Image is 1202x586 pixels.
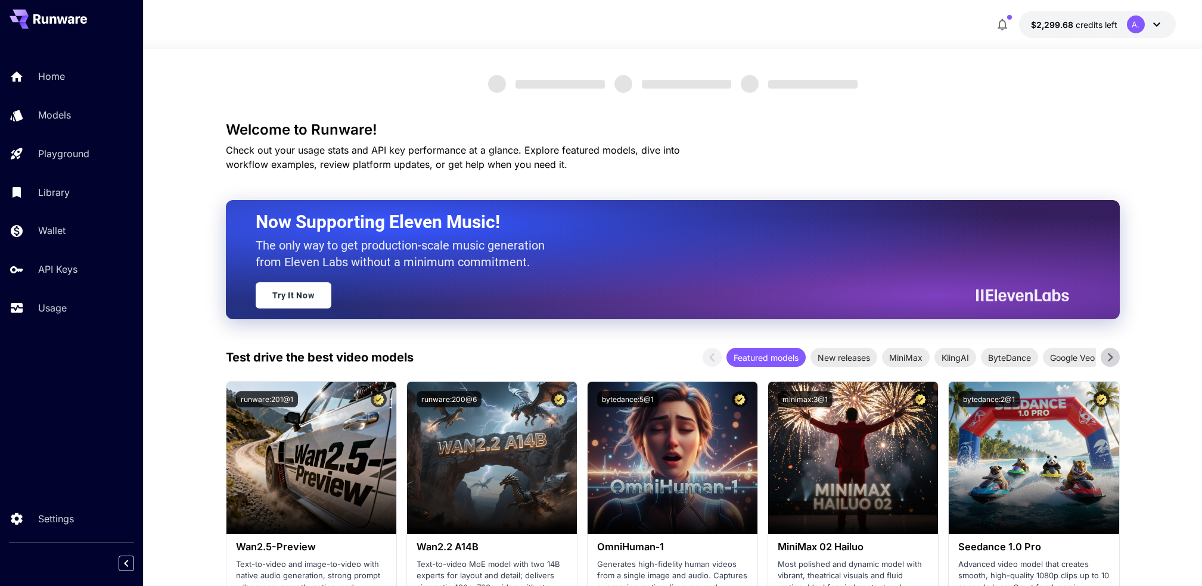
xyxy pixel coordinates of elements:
[226,121,1120,138] h3: Welcome to Runware!
[597,391,659,407] button: bytedance:5@1
[1043,351,1102,364] span: Google Veo
[934,351,976,364] span: KlingAI
[38,185,70,200] p: Library
[38,301,67,315] p: Usage
[882,351,930,364] span: MiniMax
[949,382,1119,534] img: alt
[597,541,748,553] h3: OmniHuman‑1
[732,391,748,407] button: Certified Model – Vetted for best performance and includes a commercial license.
[119,556,134,571] button: Collapse sidebar
[226,382,396,534] img: alt
[778,391,833,407] button: minimax:3@1
[934,348,976,367] div: KlingAI
[407,382,577,534] img: alt
[371,391,387,407] button: Certified Model – Vetted for best performance and includes a commercial license.
[256,237,554,270] p: The only way to get production-scale music generation from Eleven Labs without a minimum commitment.
[810,348,877,367] div: New releases
[551,391,567,407] button: Certified Model – Vetted for best performance and includes a commercial license.
[1127,15,1145,33] div: A.
[810,351,877,364] span: New releases
[38,262,77,276] p: API Keys
[256,211,1060,233] h2: Now Supporting Eleven Music!
[226,348,414,366] p: Test drive the best video models
[417,541,567,553] h3: Wan2.2 A14B
[768,382,938,534] img: alt
[958,391,1020,407] button: bytedance:2@1
[1031,18,1117,31] div: $2,299.67723
[38,108,71,122] p: Models
[128,553,143,574] div: Collapse sidebar
[726,348,806,367] div: Featured models
[38,512,74,526] p: Settings
[882,348,930,367] div: MiniMax
[38,146,89,161] p: Playground
[726,351,806,364] span: Featured models
[236,391,298,407] button: runware:201@1
[588,382,757,534] img: alt
[1043,348,1102,367] div: Google Veo
[1094,391,1110,407] button: Certified Model – Vetted for best performance and includes a commercial license.
[981,348,1038,367] div: ByteDance
[981,351,1038,364] span: ByteDance
[1076,20,1117,30] span: credits left
[256,282,331,308] a: Try It Now
[1019,11,1176,38] button: $2,299.67723A.
[38,69,65,83] p: Home
[226,144,680,170] span: Check out your usage stats and API key performance at a glance. Explore featured models, dive int...
[958,541,1109,553] h3: Seedance 1.0 Pro
[778,541,928,553] h3: MiniMax 02 Hailuo
[417,391,482,407] button: runware:200@6
[912,391,928,407] button: Certified Model – Vetted for best performance and includes a commercial license.
[38,223,66,238] p: Wallet
[236,541,387,553] h3: Wan2.5-Preview
[1031,20,1076,30] span: $2,299.68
